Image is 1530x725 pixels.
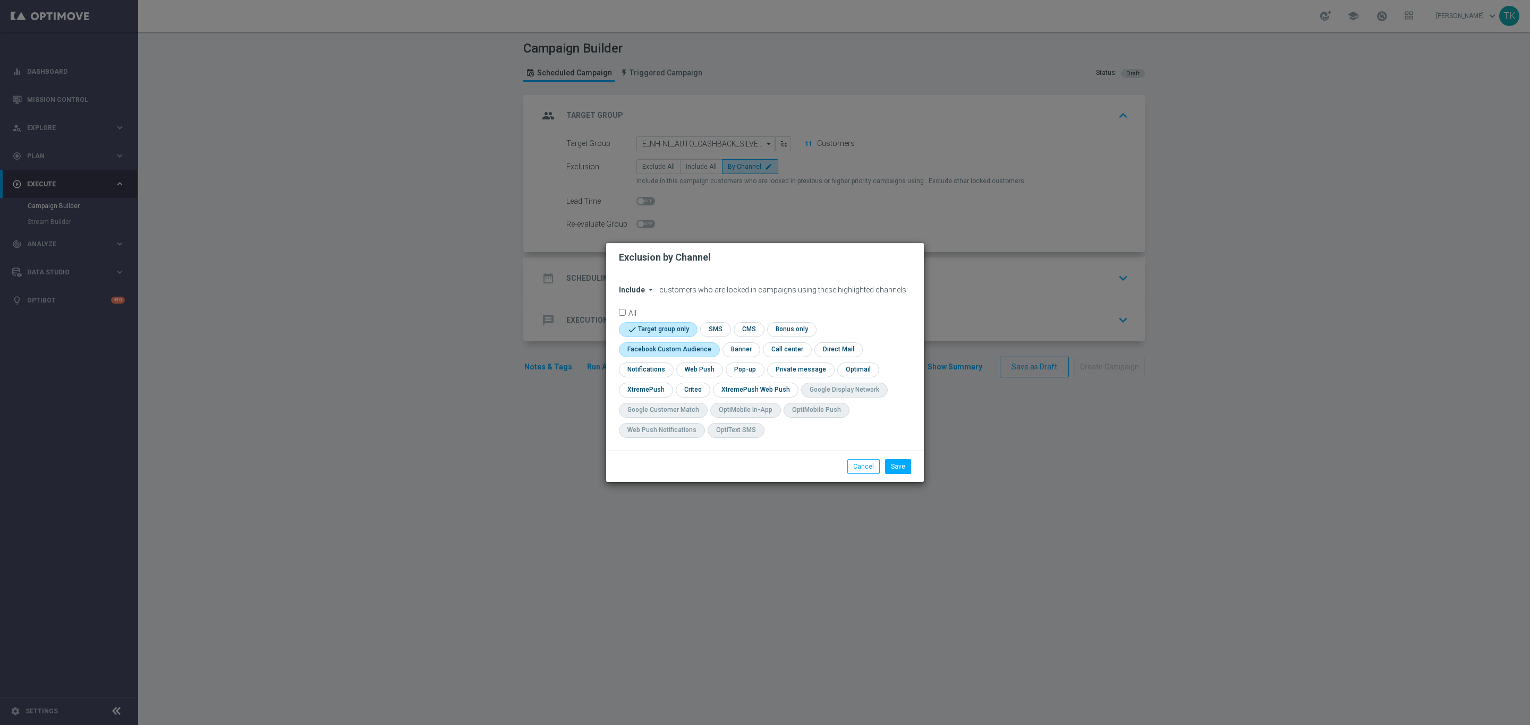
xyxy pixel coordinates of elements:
button: Cancel [847,459,880,474]
div: Web Push Notifications [627,426,696,435]
div: Google Display Network [810,385,879,394]
label: All [628,309,636,316]
span: Include [619,286,645,294]
div: OptiText SMS [716,426,756,435]
i: arrow_drop_down [647,286,655,294]
h2: Exclusion by Channel [619,251,711,264]
button: Save [885,459,911,474]
div: OptiMobile Push [792,405,841,415]
div: Google Customer Match [627,405,699,415]
div: customers who are locked in campaigns using these highlighted channels: [619,286,911,295]
button: Include arrow_drop_down [619,286,658,295]
div: OptiMobile In-App [719,405,772,415]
